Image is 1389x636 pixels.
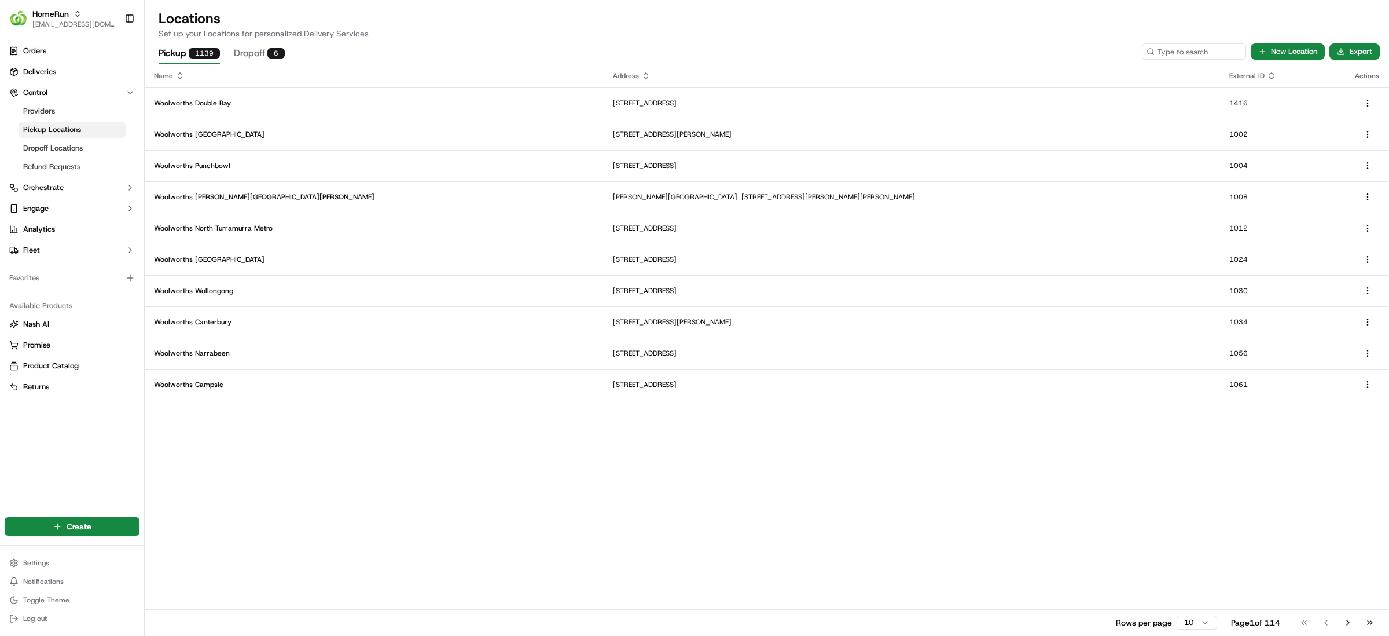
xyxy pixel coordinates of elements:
p: [STREET_ADDRESS] [613,255,1210,264]
button: Engage [5,199,139,218]
p: Woolworths [GEOGRAPHIC_DATA] [154,130,594,139]
img: Masood Aslam [12,200,30,218]
button: Create [5,517,139,536]
p: [STREET_ADDRESS][PERSON_NAME] [613,130,1210,139]
span: Toggle Theme [23,595,69,605]
button: Log out [5,611,139,627]
div: Start new chat [52,111,190,122]
span: Dropoff Locations [23,143,83,153]
a: Refund Requests [19,159,126,175]
button: Orchestrate [5,178,139,197]
p: [PERSON_NAME][GEOGRAPHIC_DATA], [STREET_ADDRESS][PERSON_NAME][PERSON_NAME] [613,192,1210,202]
img: Nash [12,12,35,35]
span: [DATE] [102,180,126,189]
span: Providers [23,106,55,116]
a: Returns [9,382,135,392]
img: 1736555255976-a54dd68f-1ca7-489b-9aae-adbdc363a1c4 [12,111,32,131]
a: Pickup Locations [19,122,126,138]
a: 💻API Documentation [93,254,190,275]
span: Log out [23,614,47,623]
img: Ben Goodger [12,169,30,187]
span: Orchestrate [23,182,64,193]
span: Knowledge Base [23,259,89,271]
div: Past conversations [12,151,78,160]
button: Promise [5,336,139,354]
span: Orders [23,46,46,56]
span: [DATE] [102,211,126,220]
span: Returns [23,382,49,392]
div: Actions [1355,71,1380,81]
span: [PERSON_NAME] [36,211,94,220]
a: 📗Knowledge Base [7,254,93,275]
span: Control [23,87,47,98]
button: Start new chat [197,114,211,128]
img: 6896339556228_8d8ce7a9af23287cc65f_72.jpg [24,111,45,131]
p: [STREET_ADDRESS] [613,349,1210,358]
p: [STREET_ADDRESS] [613,98,1210,108]
div: Address [613,71,1210,81]
button: Returns [5,378,139,396]
img: 1736555255976-a54dd68f-1ca7-489b-9aae-adbdc363a1c4 [23,180,32,189]
div: Page 1 of 114 [1231,617,1280,628]
span: Refund Requests [23,162,80,172]
a: Dropoff Locations [19,140,126,156]
p: Woolworths Narrabeen [154,349,594,358]
a: Deliveries [5,63,139,81]
button: Export [1329,43,1380,60]
button: [EMAIL_ADDRESS][DOMAIN_NAME] [32,20,115,29]
span: Pylon [115,287,140,296]
span: Fleet [23,245,40,255]
p: Woolworths [GEOGRAPHIC_DATA] [154,255,594,264]
button: Dropoff [234,44,285,64]
span: Settings [23,558,49,568]
span: Create [67,521,91,532]
p: [STREET_ADDRESS][PERSON_NAME] [613,317,1210,327]
button: New Location [1251,43,1325,60]
div: We're available if you need us! [52,122,159,131]
a: Orders [5,42,139,60]
span: Engage [23,203,49,214]
span: Product Catalog [23,361,79,371]
div: 💻 [98,260,107,269]
input: Type to search [1142,43,1246,60]
div: Name [154,71,594,81]
p: 1416 [1229,98,1336,108]
div: Favorites [5,269,139,287]
button: Control [5,83,139,102]
p: Woolworths North Turramurra Metro [154,224,594,233]
p: 1034 [1229,317,1336,327]
span: Promise [23,340,50,350]
span: • [96,211,100,220]
button: Pickup [159,44,220,64]
p: 1056 [1229,349,1336,358]
p: Woolworths Canterbury [154,317,594,327]
p: 1008 [1229,192,1336,202]
span: API Documentation [109,259,186,271]
p: 1030 [1229,286,1336,295]
button: Toggle Theme [5,592,139,608]
button: Settings [5,555,139,571]
span: Nash AI [23,319,49,330]
p: Welcome 👋 [12,46,211,65]
button: See all [179,148,211,162]
button: HomeRunHomeRun[EMAIL_ADDRESS][DOMAIN_NAME] [5,5,120,32]
button: Fleet [5,241,139,259]
a: Analytics [5,220,139,239]
p: 1002 [1229,130,1336,139]
p: Rows per page [1116,617,1172,628]
span: [PERSON_NAME] [36,180,94,189]
p: Woolworths Punchbowl [154,161,594,170]
p: [STREET_ADDRESS] [613,380,1210,389]
input: Got a question? Start typing here... [30,75,208,87]
a: Providers [19,103,126,119]
h2: Locations [159,9,1375,28]
p: [STREET_ADDRESS] [613,161,1210,170]
p: 1061 [1229,380,1336,389]
p: Woolworths Campsie [154,380,594,389]
p: 1012 [1229,224,1336,233]
button: HomeRun [32,8,69,20]
a: Product Catalog [9,361,135,371]
span: Analytics [23,224,55,235]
